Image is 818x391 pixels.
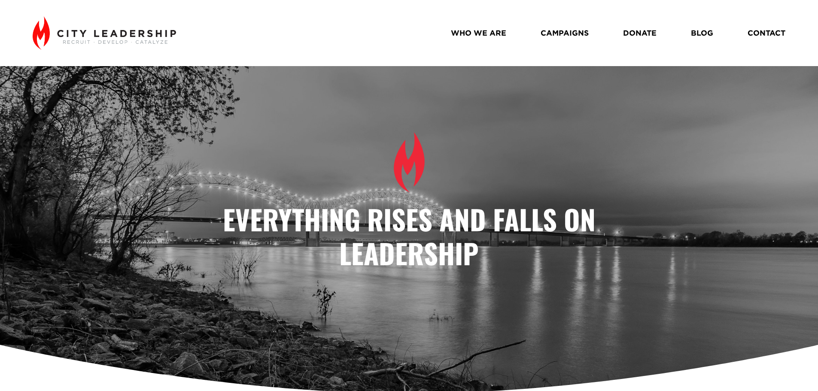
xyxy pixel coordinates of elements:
a: BLOG [691,25,713,40]
a: DONATE [623,25,657,40]
a: CONTACT [748,25,785,40]
a: CAMPAIGNS [541,25,589,40]
img: City Leadership - Recruit. Develop. Catalyze. [33,16,176,50]
a: WHO WE ARE [451,25,506,40]
strong: Everything Rises and Falls on Leadership [223,199,602,273]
